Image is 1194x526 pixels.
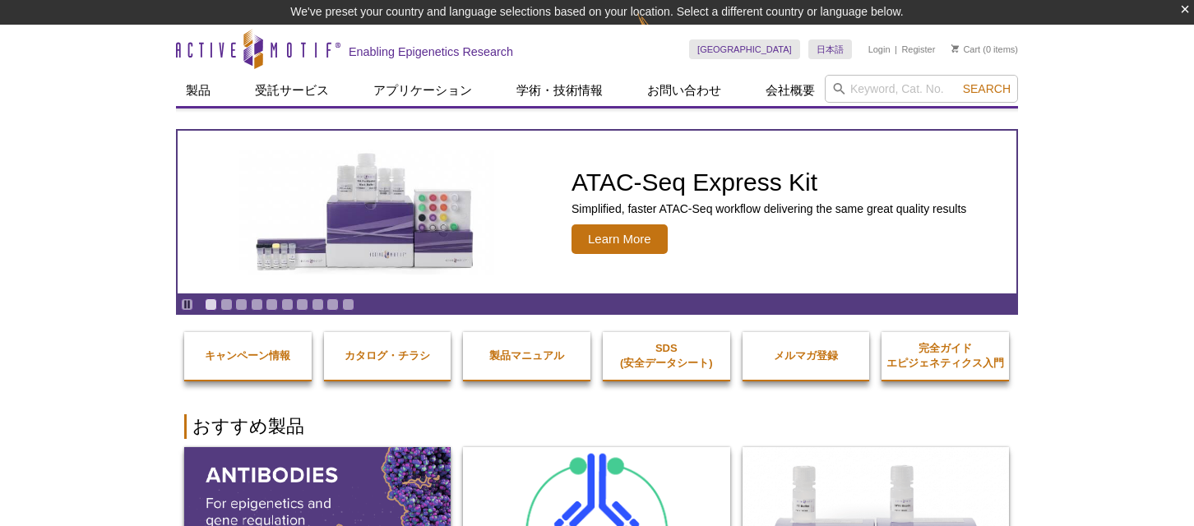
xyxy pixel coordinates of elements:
[266,298,278,311] a: Go to slide 5
[251,298,263,311] a: Go to slide 4
[868,44,891,55] a: Login
[507,75,613,106] a: 学術・技術情報
[205,298,217,311] a: Go to slide 1
[231,150,502,275] img: ATAC-Seq Express Kit
[184,332,312,380] a: キャンペーン情報
[808,39,852,59] a: 日本語
[689,39,800,59] a: [GEOGRAPHIC_DATA]
[620,342,713,369] strong: SDS (安全データシート)
[463,332,590,380] a: 製品マニュアル
[349,44,513,59] h2: Enabling Epigenetics Research
[951,39,1018,59] li: (0 items)
[743,332,870,380] a: メルマガ登録
[176,75,220,106] a: 製品
[901,44,935,55] a: Register
[342,298,354,311] a: Go to slide 10
[958,81,1016,96] button: Search
[205,349,290,362] strong: キャンペーン情報
[572,224,668,254] span: Learn More
[637,75,731,106] a: お問い合わせ
[774,349,838,362] strong: メルマガ登録
[245,75,339,106] a: 受託サービス
[363,75,482,106] a: アプリケーション
[312,298,324,311] a: Go to slide 8
[489,349,564,362] strong: 製品マニュアル
[296,298,308,311] a: Go to slide 7
[178,131,1016,293] a: ATAC-Seq Express Kit ATAC-Seq Express Kit Simplified, faster ATAC-Seq workflow delivering the sam...
[178,131,1016,293] article: ATAC-Seq Express Kit
[184,414,1010,439] h2: おすすめ製品
[825,75,1018,103] input: Keyword, Cat. No.
[345,349,430,362] strong: カタログ・チラシ
[220,298,233,311] a: Go to slide 2
[324,332,451,380] a: カタログ・チラシ
[326,298,339,311] a: Go to slide 9
[756,75,825,106] a: 会社概要
[572,201,966,216] p: Simplified, faster ATAC-Seq workflow delivering the same great quality results
[886,342,1004,369] strong: 完全ガイド エピジェネティクス入門
[281,298,294,311] a: Go to slide 6
[603,325,730,387] a: SDS(安全データシート)
[963,82,1011,95] span: Search
[951,44,959,53] img: Your Cart
[882,325,1009,387] a: 完全ガイドエピジェネティクス入門
[572,170,966,195] h2: ATAC-Seq Express Kit
[235,298,248,311] a: Go to slide 3
[895,39,897,59] li: |
[951,44,980,55] a: Cart
[637,12,681,51] img: Change Here
[181,298,193,311] a: Toggle autoplay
